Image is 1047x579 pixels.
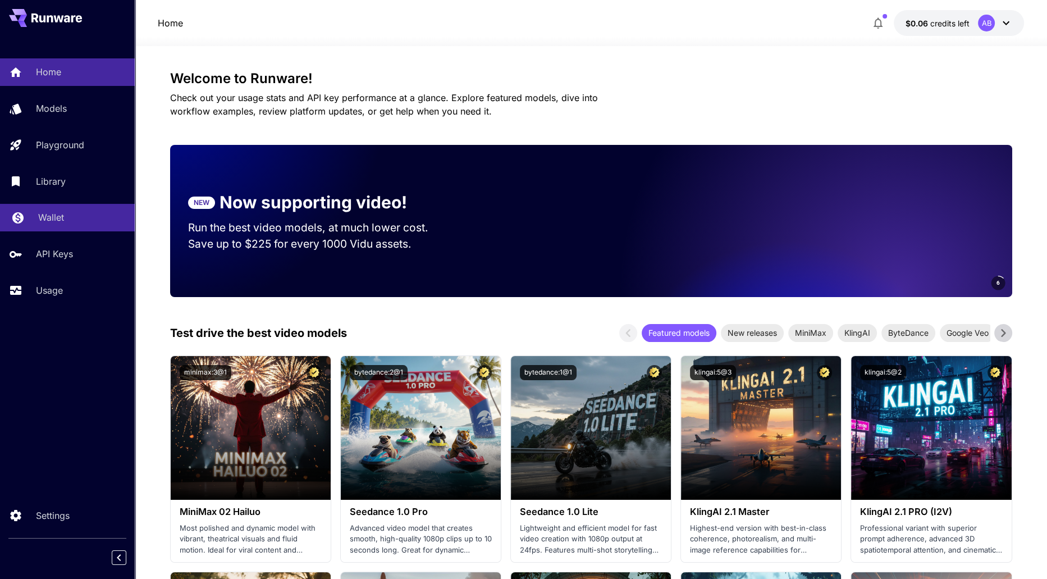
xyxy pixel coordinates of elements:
[170,92,598,117] span: Check out your usage stats and API key performance at a glance. Explore featured models, dive int...
[36,247,73,261] p: API Keys
[788,327,833,339] span: MiniMax
[170,325,347,341] p: Test drive the best video models
[307,365,322,380] button: Certified Model – Vetted for best performance and includes a commercial license.
[905,17,969,29] div: $0.05704
[188,220,450,236] p: Run the best video models, at much lower cost.
[788,324,833,342] div: MiniMax
[690,365,736,380] button: klingai:5@3
[894,10,1024,36] button: $0.05704AB
[112,550,126,565] button: Collapse sidebar
[220,190,407,215] p: Now supporting video!
[721,324,784,342] div: New releases
[170,71,1012,86] h3: Welcome to Runware!
[341,356,501,500] img: alt
[36,102,67,115] p: Models
[36,509,70,522] p: Settings
[690,507,832,517] h3: KlingAI 2.1 Master
[940,324,995,342] div: Google Veo
[690,523,832,556] p: Highest-end version with best-in-class coherence, photorealism, and multi-image reference capabil...
[180,365,231,380] button: minimax:3@1
[194,198,209,208] p: NEW
[158,16,183,30] nav: breadcrumb
[860,507,1002,517] h3: KlingAI 2.1 PRO (I2V)
[647,365,662,380] button: Certified Model – Vetted for best performance and includes a commercial license.
[996,279,1000,287] span: 6
[721,327,784,339] span: New releases
[642,324,716,342] div: Featured models
[36,175,66,188] p: Library
[520,523,662,556] p: Lightweight and efficient model for fast video creation with 1080p output at 24fps. Features mult...
[36,65,61,79] p: Home
[171,356,331,500] img: alt
[860,365,906,380] button: klingai:5@2
[930,19,969,28] span: credits left
[905,19,930,28] span: $0.06
[860,523,1002,556] p: Professional variant with superior prompt adherence, advanced 3D spatiotemporal attention, and ci...
[838,327,877,339] span: KlingAI
[940,327,995,339] span: Google Veo
[520,365,577,380] button: bytedance:1@1
[642,327,716,339] span: Featured models
[188,236,450,252] p: Save up to $225 for every 1000 Vidu assets.
[158,16,183,30] a: Home
[38,211,64,224] p: Wallet
[511,356,671,500] img: alt
[881,327,935,339] span: ByteDance
[681,356,841,500] img: alt
[978,15,995,31] div: AB
[120,548,135,568] div: Collapse sidebar
[520,507,662,517] h3: Seedance 1.0 Lite
[881,324,935,342] div: ByteDance
[350,523,492,556] p: Advanced video model that creates smooth, high-quality 1080p clips up to 10 seconds long. Great f...
[817,365,832,380] button: Certified Model – Vetted for best performance and includes a commercial license.
[350,507,492,517] h3: Seedance 1.0 Pro
[477,365,492,380] button: Certified Model – Vetted for best performance and includes a commercial license.
[36,284,63,297] p: Usage
[838,324,877,342] div: KlingAI
[36,138,84,152] p: Playground
[180,523,322,556] p: Most polished and dynamic model with vibrant, theatrical visuals and fluid motion. Ideal for vira...
[851,356,1011,500] img: alt
[350,365,408,380] button: bytedance:2@1
[987,365,1003,380] button: Certified Model – Vetted for best performance and includes a commercial license.
[180,507,322,517] h3: MiniMax 02 Hailuo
